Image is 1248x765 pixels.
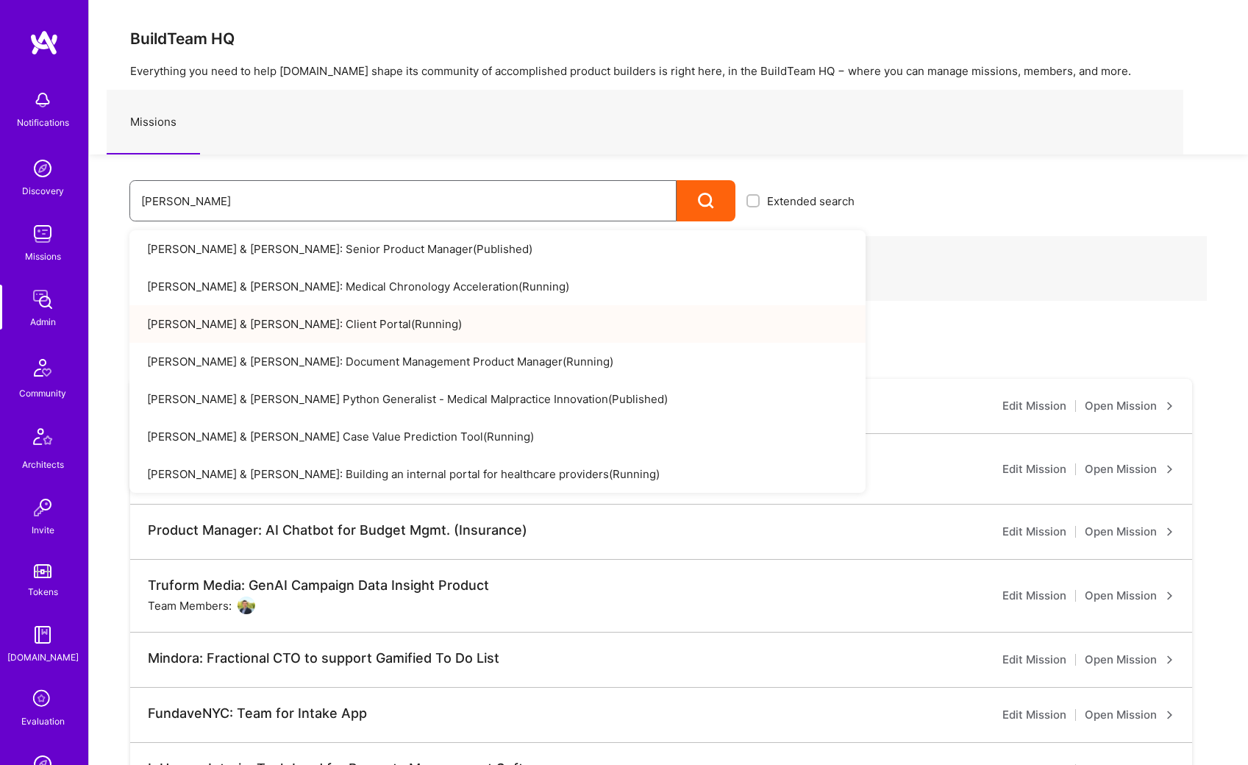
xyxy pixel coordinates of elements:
p: Everything you need to help [DOMAIN_NAME] shape its community of accomplished product builders is... [130,63,1207,79]
i: icon ArrowRight [1166,711,1174,719]
img: discovery [28,154,57,183]
div: Architects [22,457,64,472]
a: [PERSON_NAME] & [PERSON_NAME]: Building an internal portal for healthcare providers(Running) [129,455,866,493]
div: Community [19,385,66,401]
img: User Avatar [238,597,255,614]
img: teamwork [28,219,57,249]
a: Edit Mission [1002,651,1066,669]
img: tokens [34,564,51,578]
img: bell [28,85,57,115]
a: [PERSON_NAME] & [PERSON_NAME]: Document Management Product Manager(Running) [129,343,866,380]
a: Open Mission [1085,460,1174,478]
img: admin teamwork [28,285,57,314]
i: icon ArrowRight [1166,655,1174,664]
input: What type of mission are you looking for? [141,182,665,220]
div: Notifications [17,115,69,130]
a: Edit Mission [1002,523,1066,541]
div: [DOMAIN_NAME] [7,650,79,665]
i: icon Search [698,193,715,210]
img: guide book [28,620,57,650]
div: Product Manager: AI Chatbot for Budget Mgmt. (Insurance) [148,522,527,538]
img: Community [25,350,60,385]
span: Extended search [767,193,855,209]
div: Mindora: Fractional CTO to support Gamified To Do List [148,650,499,666]
a: Open Mission [1085,706,1174,724]
a: Open Mission [1085,397,1174,415]
div: FundaveNYC: Team for Intake App [148,705,367,722]
a: [PERSON_NAME] & [PERSON_NAME]: Senior Product Manager(Published) [129,230,866,268]
div: Invite [32,522,54,538]
div: Discovery [22,183,64,199]
div: Admin [30,314,56,330]
a: Open Mission [1085,651,1174,669]
div: Truform Media: GenAI Campaign Data Insight Product [148,577,489,594]
a: Edit Mission [1002,460,1066,478]
a: Open Mission [1085,523,1174,541]
i: icon ArrowRight [1166,402,1174,410]
a: [PERSON_NAME] & [PERSON_NAME]: Client Portal(Running) [129,305,866,343]
div: Missions [25,249,61,264]
a: [PERSON_NAME] & [PERSON_NAME] Python Generalist - Medical Malpractice Innovation(Published) [129,380,866,418]
i: icon SelectionTeam [29,686,57,714]
h3: BuildTeam HQ [130,29,1207,48]
div: Team Members: [148,597,255,614]
div: Tokens [28,584,58,599]
img: Architects [25,421,60,457]
a: Edit Mission [1002,587,1066,605]
a: Edit Mission [1002,706,1066,724]
i: icon ArrowRight [1166,465,1174,474]
a: Missions [107,90,200,154]
img: Invite [28,493,57,522]
a: Open Mission [1085,587,1174,605]
a: [PERSON_NAME] & [PERSON_NAME] Case Value Prediction Tool(Running) [129,418,866,455]
a: [PERSON_NAME] & [PERSON_NAME]: Medical Chronology Acceleration(Running) [129,268,866,305]
i: icon ArrowRight [1166,591,1174,600]
img: logo [29,29,59,56]
a: Edit Mission [1002,397,1066,415]
i: icon ArrowRight [1166,527,1174,536]
div: Evaluation [21,714,65,729]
